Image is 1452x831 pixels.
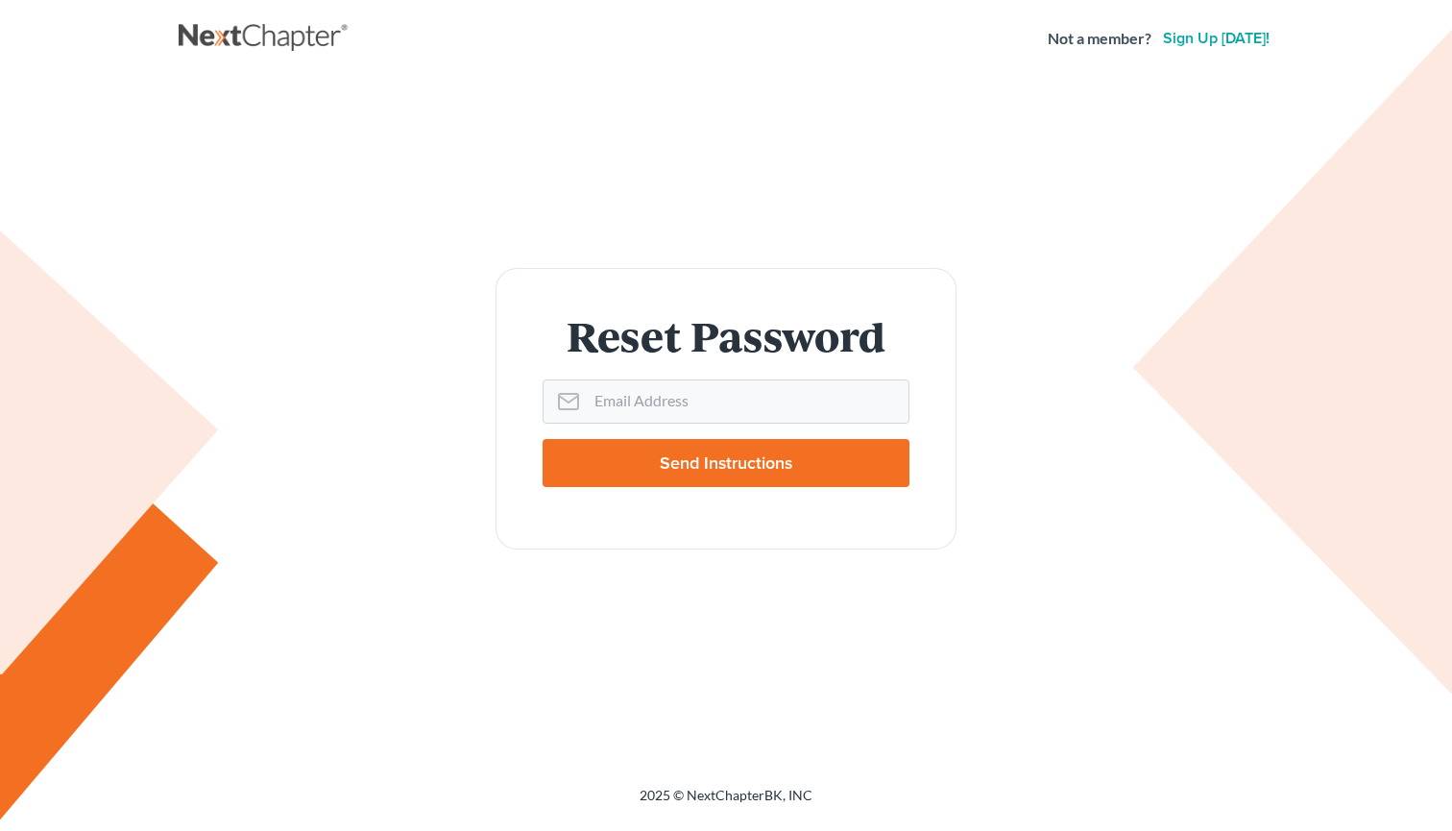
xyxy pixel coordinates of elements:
a: Sign up [DATE]! [1159,31,1273,46]
input: Send Instructions [543,439,909,487]
h1: Reset Password [543,315,909,356]
input: Email Address [587,380,908,423]
strong: Not a member? [1048,28,1151,50]
div: 2025 © NextChapterBK, INC [179,786,1273,820]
